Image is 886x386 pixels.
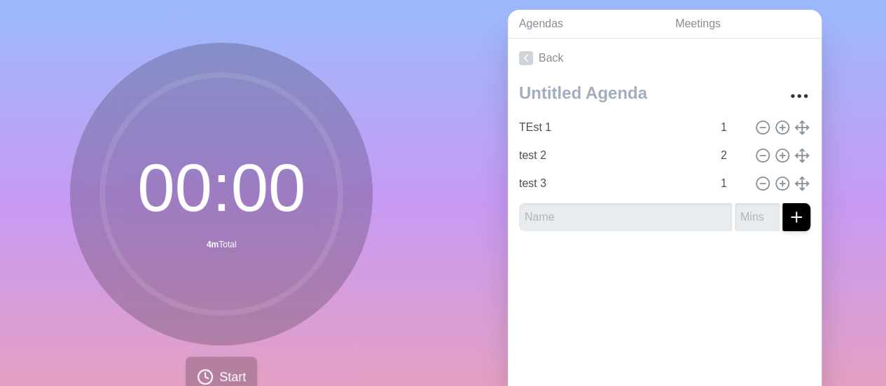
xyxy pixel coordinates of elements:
[785,82,813,110] button: More
[715,113,749,142] input: Mins
[715,142,749,170] input: Mins
[513,142,712,170] input: Name
[519,203,732,231] input: Name
[664,10,822,39] a: Meetings
[735,203,780,231] input: Mins
[513,113,712,142] input: Name
[715,170,749,198] input: Mins
[508,10,664,39] a: Agendas
[513,170,712,198] input: Name
[508,39,822,78] a: Back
